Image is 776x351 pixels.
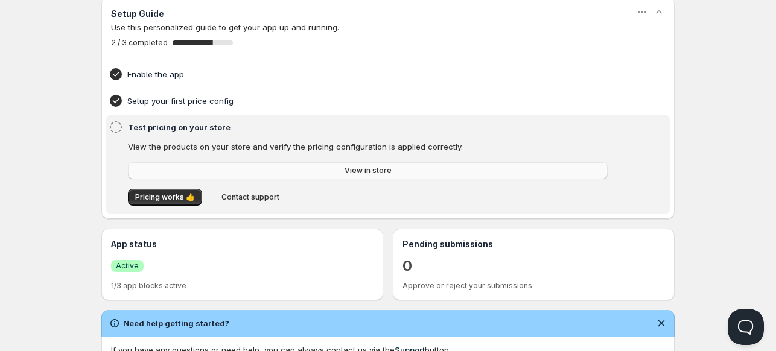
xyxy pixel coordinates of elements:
p: Approve or reject your submissions [402,281,665,291]
h4: Test pricing on your store [128,121,611,133]
button: Dismiss notification [653,315,670,332]
span: Contact support [221,192,279,202]
h3: Pending submissions [402,238,665,250]
p: View the products on your store and verify the pricing configuration is applied correctly. [128,141,608,153]
button: Contact support [214,189,287,206]
iframe: Help Scout Beacon - Open [728,309,764,345]
button: Pricing works 👍 [128,189,202,206]
h2: Need help getting started? [123,317,229,329]
h3: App status [111,238,374,250]
span: 2 / 3 completed [111,38,168,48]
h4: Enable the app [127,68,611,80]
a: 0 [402,256,412,276]
span: View in store [345,166,392,175]
h3: Setup Guide [111,8,164,20]
h4: Setup your first price config [127,95,611,107]
a: SuccessActive [111,259,144,272]
span: Active [116,261,139,271]
a: View in store [128,162,608,179]
span: Pricing works 👍 [135,192,195,202]
p: 1/3 app blocks active [111,281,374,291]
p: Use this personalized guide to get your app up and running. [111,21,665,33]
